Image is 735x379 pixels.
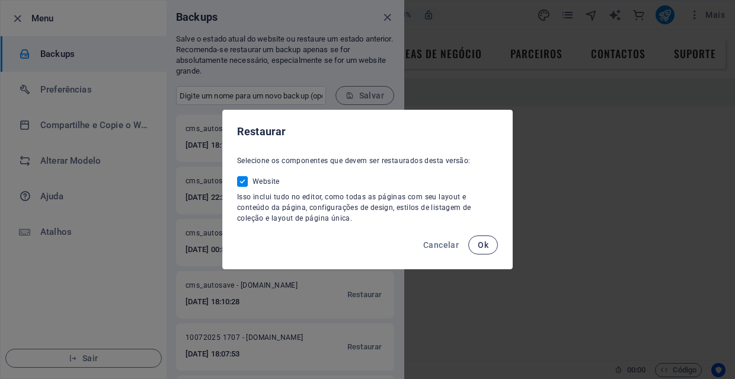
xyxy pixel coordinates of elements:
span: Isso inclui tudo no editor, como todas as páginas com seu layout e conteúdo da página, configuraç... [237,193,471,222]
span: Selecione os componentes que devem ser restaurados desta versão: [237,157,471,165]
button: Cancelar [418,235,464,254]
span: Cancelar [423,240,459,250]
h2: Restaurar [237,125,498,139]
span: Ok [478,240,488,250]
span: Website [253,177,280,186]
button: Ok [468,235,498,254]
